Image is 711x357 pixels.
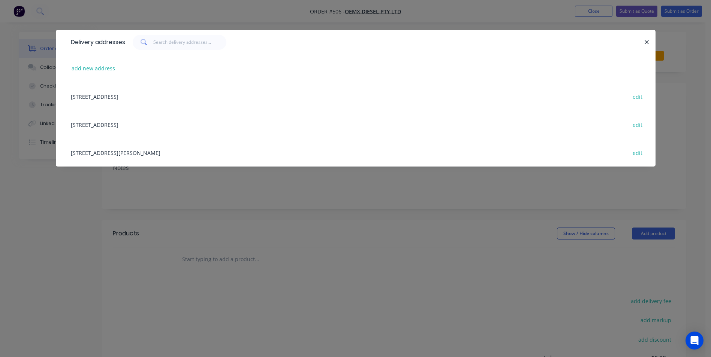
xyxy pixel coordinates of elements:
button: edit [629,91,647,101]
button: edit [629,119,647,129]
div: [STREET_ADDRESS] [67,110,644,138]
button: edit [629,147,647,158]
input: Search delivery addresses... [153,35,226,50]
div: Delivery addresses [67,30,125,54]
button: add new address [68,63,119,73]
div: Open Intercom Messenger [686,332,704,350]
div: [STREET_ADDRESS][PERSON_NAME] [67,138,644,167]
div: [STREET_ADDRESS] [67,82,644,110]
